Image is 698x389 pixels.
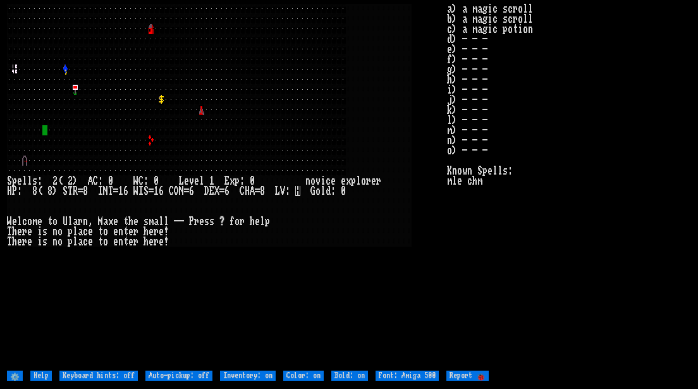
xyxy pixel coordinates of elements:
[356,176,361,186] div: l
[37,216,42,226] div: e
[103,186,108,196] div: N
[58,237,63,247] div: o
[93,176,98,186] div: C
[346,176,351,186] div: x
[331,186,336,196] div: :
[133,186,138,196] div: W
[184,186,189,196] div: =
[199,176,204,186] div: l
[58,176,63,186] div: (
[68,186,73,196] div: T
[326,186,331,196] div: d
[68,237,73,247] div: p
[7,176,12,186] div: S
[59,371,138,381] input: Keyboard hints: off
[22,237,27,247] div: r
[285,186,290,196] div: :
[189,186,194,196] div: 6
[98,216,103,226] div: M
[209,216,214,226] div: s
[78,216,83,226] div: r
[133,226,138,237] div: r
[159,226,164,237] div: e
[224,176,230,186] div: E
[27,176,32,186] div: l
[321,176,326,186] div: i
[144,237,149,247] div: h
[98,237,103,247] div: t
[63,186,68,196] div: S
[63,216,68,226] div: U
[154,176,159,186] div: 0
[58,226,63,237] div: o
[17,216,22,226] div: l
[230,176,235,186] div: x
[32,216,37,226] div: m
[73,216,78,226] div: a
[310,176,315,186] div: o
[7,226,12,237] div: T
[68,216,73,226] div: l
[149,216,154,226] div: m
[341,176,346,186] div: e
[240,176,245,186] div: :
[164,216,169,226] div: l
[52,186,58,196] div: )
[371,176,376,186] div: e
[295,186,300,196] mark: H
[209,186,214,196] div: E
[149,186,154,196] div: =
[144,186,149,196] div: S
[224,186,230,196] div: 6
[123,237,128,247] div: t
[78,237,83,247] div: a
[32,186,37,196] div: 8
[133,237,138,247] div: r
[310,186,315,196] div: G
[113,237,118,247] div: e
[159,186,164,196] div: 6
[98,226,103,237] div: t
[149,226,154,237] div: e
[12,226,17,237] div: h
[12,216,17,226] div: e
[174,186,179,196] div: O
[361,176,366,186] div: o
[144,226,149,237] div: h
[133,216,138,226] div: e
[230,216,235,226] div: f
[83,226,88,237] div: c
[376,176,381,186] div: r
[204,216,209,226] div: s
[103,226,108,237] div: o
[88,216,93,226] div: ,
[331,176,336,186] div: e
[113,226,118,237] div: e
[27,216,32,226] div: o
[83,237,88,247] div: c
[366,176,371,186] div: r
[17,186,22,196] div: :
[78,226,83,237] div: a
[17,226,22,237] div: e
[154,186,159,196] div: 1
[159,237,164,247] div: e
[245,186,250,196] div: H
[108,186,113,196] div: T
[52,176,58,186] div: 2
[37,176,42,186] div: :
[446,371,489,381] input: Report 🐞
[103,237,108,247] div: o
[154,237,159,247] div: r
[144,176,149,186] div: :
[88,226,93,237] div: e
[376,371,439,381] input: Font: Amiga 500
[113,186,118,196] div: =
[98,186,103,196] div: I
[7,186,12,196] div: H
[260,216,265,226] div: l
[47,186,52,196] div: 8
[255,216,260,226] div: e
[164,237,169,247] div: !
[194,176,199,186] div: e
